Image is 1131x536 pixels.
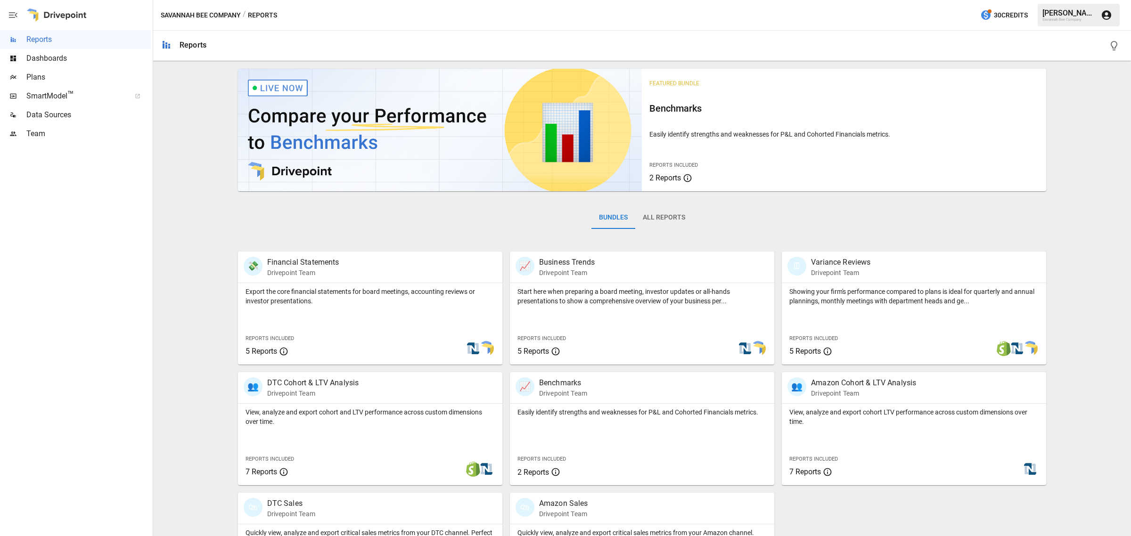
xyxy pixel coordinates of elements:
[246,467,277,476] span: 7 Reports
[267,389,359,398] p: Drivepoint Team
[238,69,642,191] img: video thumbnail
[539,509,588,519] p: Drivepoint Team
[180,41,206,49] div: Reports
[244,257,262,276] div: 💸
[516,377,534,396] div: 📈
[267,268,339,277] p: Drivepoint Team
[243,9,246,21] div: /
[26,109,151,121] span: Data Sources
[244,377,262,396] div: 👥
[1009,341,1024,356] img: netsuite
[789,407,1039,426] p: View, analyze and export cohort LTV performance across custom dimensions over time.
[517,335,566,341] span: Reports Included
[246,347,277,356] span: 5 Reports
[789,287,1039,306] p: Showing your firm's performance compared to plans is ideal for quarterly and annual plannings, mo...
[67,89,74,101] span: ™
[246,407,495,426] p: View, analyze and export cohort and LTV performance across custom dimensions over time.
[539,268,595,277] p: Drivepoint Team
[479,462,494,477] img: netsuite
[267,509,315,519] p: Drivepoint Team
[976,7,1032,24] button: 30Credits
[517,456,566,462] span: Reports Included
[1023,462,1038,477] img: netsuite
[1023,341,1038,356] img: smart model
[591,206,635,229] button: Bundles
[26,90,124,102] span: SmartModel
[649,130,1039,139] p: Easily identify strengths and weaknesses for P&L and Cohorted Financials metrics.
[517,347,549,356] span: 5 Reports
[649,101,1039,116] h6: Benchmarks
[161,9,241,21] button: Savannah Bee Company
[539,257,595,268] p: Business Trends
[649,173,681,182] span: 2 Reports
[811,257,870,268] p: Variance Reviews
[246,456,294,462] span: Reports Included
[649,80,699,87] span: Featured Bundle
[996,341,1011,356] img: shopify
[789,335,838,341] span: Reports Included
[789,347,821,356] span: 5 Reports
[539,377,587,389] p: Benchmarks
[1042,8,1095,17] div: [PERSON_NAME]
[811,377,916,389] p: Amazon Cohort & LTV Analysis
[649,162,698,168] span: Reports Included
[246,335,294,341] span: Reports Included
[466,462,481,477] img: shopify
[789,456,838,462] span: Reports Included
[517,287,767,306] p: Start here when preparing a board meeting, investor updates or all-hands presentations to show a ...
[26,53,151,64] span: Dashboards
[246,287,495,306] p: Export the core financial statements for board meetings, accounting reviews or investor presentat...
[751,341,766,356] img: smart model
[479,341,494,356] img: smart model
[267,257,339,268] p: Financial Statements
[517,468,549,477] span: 2 Reports
[26,72,151,83] span: Plans
[738,341,753,356] img: netsuite
[811,268,870,277] p: Drivepoint Team
[539,498,588,509] p: Amazon Sales
[635,206,693,229] button: All Reports
[26,34,151,45] span: Reports
[466,341,481,356] img: netsuite
[267,498,315,509] p: DTC Sales
[539,389,587,398] p: Drivepoint Team
[787,257,806,276] div: 🗓
[517,407,767,417] p: Easily identify strengths and weaknesses for P&L and Cohorted Financials metrics.
[994,9,1028,21] span: 30 Credits
[1042,17,1095,22] div: Savannah Bee Company
[244,498,262,517] div: 🛍
[26,128,151,139] span: Team
[811,389,916,398] p: Drivepoint Team
[516,498,534,517] div: 🛍
[789,467,821,476] span: 7 Reports
[516,257,534,276] div: 📈
[267,377,359,389] p: DTC Cohort & LTV Analysis
[787,377,806,396] div: 👥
